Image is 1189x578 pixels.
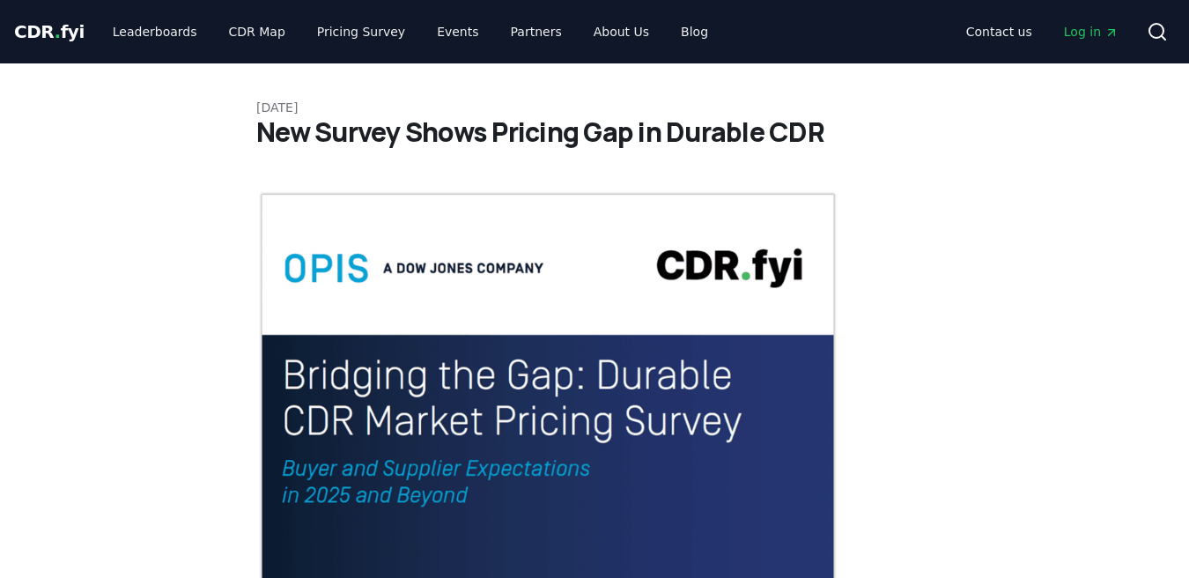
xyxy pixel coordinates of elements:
[952,16,1046,48] a: Contact us
[215,16,299,48] a: CDR Map
[667,16,722,48] a: Blog
[1050,16,1133,48] a: Log in
[99,16,722,48] nav: Main
[1064,23,1119,41] span: Log in
[580,16,663,48] a: About Us
[14,19,85,44] a: CDR.fyi
[952,16,1133,48] nav: Main
[303,16,419,48] a: Pricing Survey
[497,16,576,48] a: Partners
[99,16,211,48] a: Leaderboards
[14,21,85,42] span: CDR fyi
[256,116,933,148] h1: New Survey Shows Pricing Gap in Durable CDR
[256,99,933,116] p: [DATE]
[55,21,61,42] span: .
[423,16,492,48] a: Events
